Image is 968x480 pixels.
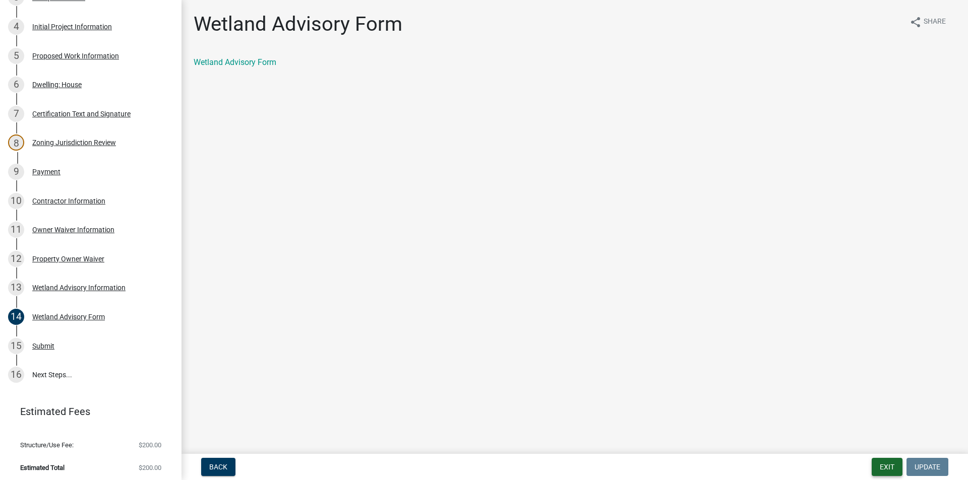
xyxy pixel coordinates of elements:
div: 11 [8,222,24,238]
span: $200.00 [139,442,161,448]
button: Back [201,458,235,476]
button: Exit [872,458,902,476]
div: 7 [8,106,24,122]
div: 5 [8,48,24,64]
div: Submit [32,342,54,350]
button: Update [906,458,948,476]
div: 14 [8,309,24,325]
div: Zoning Jurisdiction Review [32,139,116,146]
div: 10 [8,193,24,209]
span: Estimated Total [20,464,65,471]
div: Certification Text and Signature [32,110,131,117]
span: Structure/Use Fee: [20,442,74,448]
div: 16 [8,367,24,383]
span: Share [924,16,946,28]
div: 12 [8,251,24,267]
div: Contractor Information [32,197,105,204]
span: $200.00 [139,464,161,471]
div: 8 [8,134,24,151]
a: Estimated Fees [8,401,165,422]
h1: Wetland Advisory Form [194,12,402,36]
div: Initial Project Information [32,23,112,30]
div: 15 [8,338,24,354]
div: Property Owner Waiver [32,255,104,262]
span: Back [209,463,227,471]
div: 4 [8,19,24,35]
a: Wetland Advisory Form [194,57,276,67]
div: Wetland Advisory Form [32,313,105,320]
div: Proposed Work Information [32,52,119,59]
div: Wetland Advisory Information [32,284,126,291]
span: Update [915,463,940,471]
div: 13 [8,280,24,296]
div: 6 [8,77,24,93]
div: 9 [8,164,24,180]
i: share [910,16,922,28]
div: Payment [32,168,60,175]
div: Owner Waiver Information [32,226,114,233]
button: shareShare [901,12,954,32]
div: Dwelling: House [32,81,82,88]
